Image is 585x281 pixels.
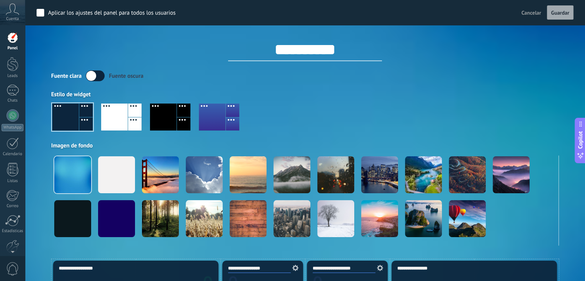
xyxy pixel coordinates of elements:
div: Imagen de fondo [51,142,559,149]
span: Cuenta [6,17,19,22]
div: WhatsApp [2,124,23,131]
div: Fuente oscura [109,72,143,80]
div: Calendario [2,152,24,157]
span: Guardar [551,10,569,15]
div: Fuente clara [51,72,82,80]
div: Leads [2,74,24,79]
div: Correo [2,204,24,209]
span: Cancelar [522,9,541,16]
div: Chats [2,98,24,103]
div: Listas [2,179,24,184]
div: Estilo de widget [51,91,559,98]
div: Panel [2,46,24,51]
div: Estadísticas [2,229,24,234]
button: Guardar [547,5,573,20]
span: Copilot [577,131,584,149]
button: Cancelar [518,7,544,18]
div: Aplicar los ajustes del panel para todos los usuarios [48,9,176,17]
